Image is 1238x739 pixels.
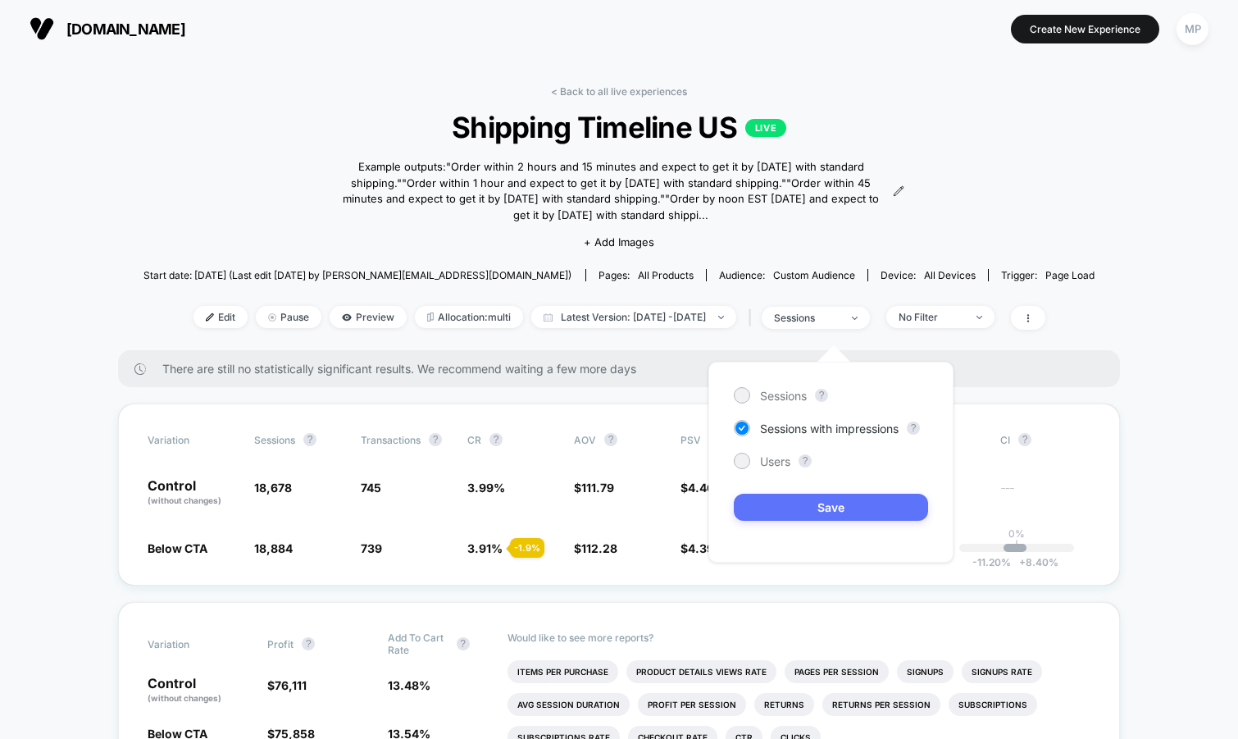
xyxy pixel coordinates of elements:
[760,422,899,436] span: Sessions with impressions
[907,422,920,435] button: ?
[744,306,762,330] span: |
[1172,12,1213,46] button: MP
[457,637,470,650] button: ?
[267,678,307,692] span: $
[1019,556,1026,568] span: +
[760,389,807,403] span: Sessions
[626,660,776,683] li: Product Details Views Rate
[531,306,736,328] span: Latest Version: [DATE] - [DATE]
[680,481,714,495] span: $
[507,660,618,683] li: Items Per Purchase
[680,434,701,446] span: PSV
[924,269,976,281] span: all devices
[574,481,614,495] span: $
[754,693,814,716] li: Returns
[680,541,714,555] span: $
[148,433,238,446] span: Variation
[867,269,988,281] span: Device:
[510,538,544,558] div: - 1.9 %
[254,434,295,446] span: Sessions
[638,693,746,716] li: Profit Per Session
[551,85,687,98] a: < Back to all live experiences
[334,159,889,223] span: Example outputs:"Order within 2 hours and 15 minutes and expect to get it by [DATE] with standard...
[193,306,248,328] span: Edit
[1000,433,1090,446] span: CI
[581,541,617,555] span: 112.28
[799,454,812,468] button: ?
[268,313,276,322] img: end
[361,434,421,446] span: Transactions
[599,269,694,281] div: Pages:
[275,678,307,692] span: 76,111
[489,433,503,446] button: ?
[1000,483,1090,507] span: ---
[143,269,571,281] span: Start date: [DATE] (Last edit [DATE] by [PERSON_NAME][EMAIL_ADDRESS][DOMAIN_NAME])
[760,454,790,468] span: Users
[267,638,294,650] span: Profit
[507,632,1090,644] p: Would like to see more reports?
[361,481,381,495] span: 745
[162,362,1087,376] span: There are still no statistically significant results. We recommend waiting a few more days
[719,269,855,281] div: Audience:
[302,637,315,650] button: ?
[949,693,1037,716] li: Subscriptions
[1177,13,1208,45] div: MP
[688,541,714,555] span: 4.39
[604,433,617,446] button: ?
[584,235,654,249] span: + Add Images
[638,269,694,281] span: all products
[899,311,964,323] div: No Filter
[745,119,786,137] p: LIVE
[897,660,954,683] li: Signups
[429,433,442,446] button: ?
[734,494,928,521] button: Save
[774,312,840,324] div: sessions
[330,306,407,328] span: Preview
[1001,269,1095,281] div: Trigger:
[815,389,828,402] button: ?
[1018,433,1031,446] button: ?
[254,481,292,495] span: 18,678
[976,316,982,319] img: end
[1008,527,1025,540] p: 0%
[1011,556,1058,568] span: 8.40 %
[388,632,448,656] span: Add To Cart Rate
[581,481,614,495] span: 111.79
[388,678,430,692] span: 13.48 %
[1015,540,1018,552] p: |
[148,541,207,555] span: Below CTA
[822,693,940,716] li: Returns Per Session
[25,16,190,42] button: [DOMAIN_NAME]
[972,556,1011,568] span: -11.20 %
[574,434,596,446] span: AOV
[773,269,855,281] span: Custom Audience
[1045,269,1095,281] span: Page Load
[256,306,321,328] span: Pause
[852,317,858,320] img: end
[254,541,293,555] span: 18,884
[467,481,505,495] span: 3.99 %
[148,693,221,703] span: (without changes)
[962,660,1042,683] li: Signups Rate
[574,541,617,555] span: $
[361,541,382,555] span: 739
[427,312,434,322] img: rebalance
[1011,15,1159,43] button: Create New Experience
[507,693,630,716] li: Avg Session Duration
[785,660,889,683] li: Pages Per Session
[30,16,54,41] img: Visually logo
[206,313,214,322] img: edit
[688,481,714,495] span: 4.46
[148,632,238,656] span: Variation
[467,541,503,555] span: 3.91 %
[191,110,1047,144] span: Shipping Timeline US
[467,434,481,446] span: CR
[148,495,221,505] span: (without changes)
[544,313,553,322] img: calendar
[148,479,238,507] p: Control
[66,21,185,38] span: [DOMAIN_NAME]
[303,433,316,446] button: ?
[415,306,523,328] span: Allocation: multi
[718,316,724,319] img: end
[148,677,251,705] p: Control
